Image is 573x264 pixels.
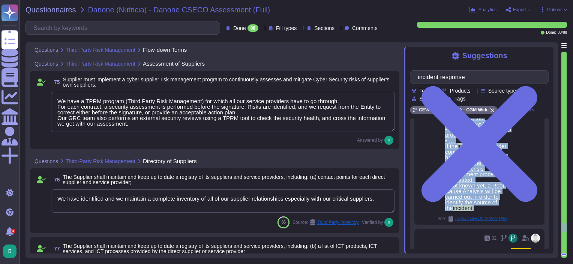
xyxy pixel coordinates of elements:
span: Danone (Nutricia) - Danone CSECO Assessment (Full) [88,6,270,13]
span: Questions [34,159,58,164]
span: Answered by [357,138,383,142]
img: user [531,234,540,243]
span: Done [233,25,246,31]
span: The Supplier shall maintain and keep up to date a registry of its suppliers and service providers... [63,174,385,185]
span: 75 [51,79,60,85]
button: user [1,243,22,259]
span: Third-Party Risk Management [66,61,135,66]
span: 76 [51,177,60,182]
span: 88 / 88 [558,31,567,34]
span: Third Party Inventory [317,220,359,225]
input: Search by keywords [30,21,220,34]
span: Options [547,7,562,12]
span: Supplier must implement a cyber supplier risk management program to continuously assesses and mit... [63,76,390,88]
div: 3 [11,229,15,233]
span: Questions [34,61,58,66]
span: Comments [352,25,378,31]
span: Done: [546,31,556,34]
span: 77 [51,246,60,251]
span: Explain your cybersecurity [445,248,511,255]
button: Analytics [469,7,496,13]
span: Source: [292,219,359,225]
span: 85 [282,220,286,224]
span: Sections [314,25,334,31]
span: Questions [34,47,58,52]
span: 32 [492,236,496,240]
span: Fill types [276,25,297,31]
img: user [384,136,393,145]
textarea: We have a TPRM program (Third Party Risk Management) for which all our service providers have to ... [51,92,395,132]
span: The Supplier shall maintain and keep up to date a registry of its suppliers and service providers... [63,243,377,254]
span: Third-Party Risk Management [66,47,135,52]
textarea: We have identified and we maintain a complete inventory of all of our supplier relationships espe... [51,189,395,213]
mark: incident [511,248,531,255]
span: Flow-down Terms [143,47,187,52]
span: Verified by [362,220,383,225]
span: Analytics [478,7,496,12]
img: user [3,244,16,258]
div: 88 [247,24,258,32]
span: Export [513,7,526,12]
img: user [384,218,393,227]
span: Third-Party Risk Management [66,159,135,164]
input: Search by keywords [414,70,541,84]
span: Directory of Suppliers [143,158,196,164]
span: Questionnaires [25,6,76,13]
span: Assessment of Suppliers [143,61,205,66]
